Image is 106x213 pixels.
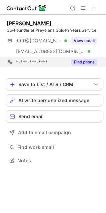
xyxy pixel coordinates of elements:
span: ***@[DOMAIN_NAME] [16,38,62,44]
button: Send email [7,111,102,123]
span: Add to email campaign [18,130,71,135]
img: ContactOut v5.3.10 [7,4,47,12]
button: Notes [7,156,102,165]
span: Notes [17,158,99,164]
button: Reveal Button [71,37,97,44]
button: save-profile-one-click [7,78,102,90]
span: Send email [18,114,44,119]
div: [PERSON_NAME] [7,20,51,27]
span: Find work email [17,144,99,150]
span: [EMAIL_ADDRESS][DOMAIN_NAME] [16,48,85,54]
span: AI write personalized message [18,98,89,103]
div: Co-Founder at Prayojana Golden Years Service [7,27,102,33]
button: Find work email [7,143,102,152]
div: Save to List / ATS / CRM [18,82,90,87]
button: AI write personalized message [7,94,102,106]
button: Reveal Button [71,59,97,65]
button: Add to email campaign [7,127,102,139]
